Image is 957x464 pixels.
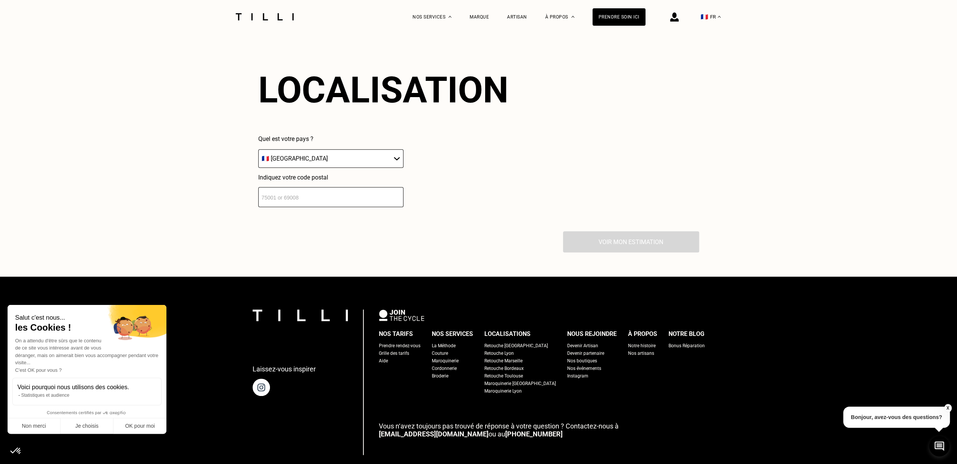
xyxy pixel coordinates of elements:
img: menu déroulant [718,16,721,18]
a: Nos événements [567,365,601,372]
a: Broderie [432,372,448,380]
a: Notre histoire [628,342,656,350]
a: Retouche Bordeaux [484,365,524,372]
img: logo Tilli [253,309,348,321]
a: Retouche Toulouse [484,372,523,380]
input: 75001 or 69008 [258,187,403,207]
div: Nos tarifs [379,328,413,340]
a: Devenir Artisan [567,342,598,350]
a: Aide [379,357,388,365]
p: Bonjour, avez-vous des questions? [843,407,950,428]
span: Vous n‘avez toujours pas trouvé de réponse à votre question ? Contactez-nous à [379,422,619,430]
a: Marque [470,14,489,20]
a: [EMAIL_ADDRESS][DOMAIN_NAME] [379,430,489,438]
img: icône connexion [670,12,679,22]
a: Maroquinerie [GEOGRAPHIC_DATA] [484,380,556,387]
a: Devenir partenaire [567,350,604,357]
div: Notre blog [669,328,704,340]
a: Grille des tarifs [379,350,409,357]
a: Couture [432,350,448,357]
a: Cordonnerie [432,365,457,372]
img: logo Join The Cycle [379,309,424,321]
p: ou au [379,422,705,438]
a: Nos boutiques [567,357,597,365]
p: Quel est votre pays ? [258,135,403,142]
div: Nos services [432,328,473,340]
button: X [944,404,951,412]
a: [PHONE_NUMBER] [505,430,563,438]
span: 🇫🇷 [701,13,708,20]
a: Maroquinerie [432,357,459,365]
a: La Méthode [432,342,456,350]
a: Prendre rendez-vous [379,342,420,350]
a: Bonus Réparation [669,342,705,350]
p: Indiquez votre code postal [258,174,403,181]
a: Instagram [567,372,588,380]
div: À propos [628,328,657,340]
div: Localisations [484,328,530,340]
a: Retouche [GEOGRAPHIC_DATA] [484,342,548,350]
div: Nous rejoindre [567,328,617,340]
a: Prendre soin ici [593,8,645,26]
a: Maroquinerie Lyon [484,387,522,395]
a: Retouche Marseille [484,357,523,365]
a: Retouche Lyon [484,350,514,357]
img: Menu déroulant [448,16,451,18]
p: Laissez-vous inspirer [253,365,316,373]
div: Localisation [258,69,509,111]
a: Artisan [507,14,527,20]
a: Nos artisans [628,350,654,357]
img: page instagram de Tilli une retoucherie à domicile [253,379,270,396]
img: Logo du service de couturière Tilli [233,13,296,20]
img: Menu déroulant à propos [571,16,574,18]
